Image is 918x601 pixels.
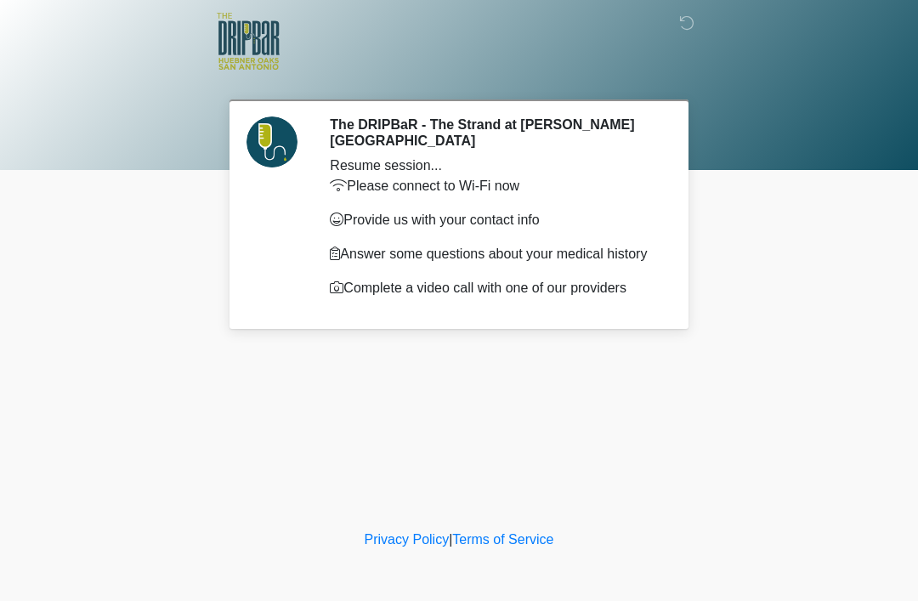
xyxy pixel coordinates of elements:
[217,13,280,70] img: The DRIPBaR - The Strand at Huebner Oaks Logo
[330,244,659,264] p: Answer some questions about your medical history
[330,156,659,176] div: Resume session...
[330,176,659,196] p: Please connect to Wi-Fi now
[246,116,297,167] img: Agent Avatar
[330,116,659,149] h2: The DRIPBaR - The Strand at [PERSON_NAME][GEOGRAPHIC_DATA]
[330,278,659,298] p: Complete a video call with one of our providers
[452,532,553,547] a: Terms of Service
[449,532,452,547] a: |
[330,210,659,230] p: Provide us with your contact info
[365,532,450,547] a: Privacy Policy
